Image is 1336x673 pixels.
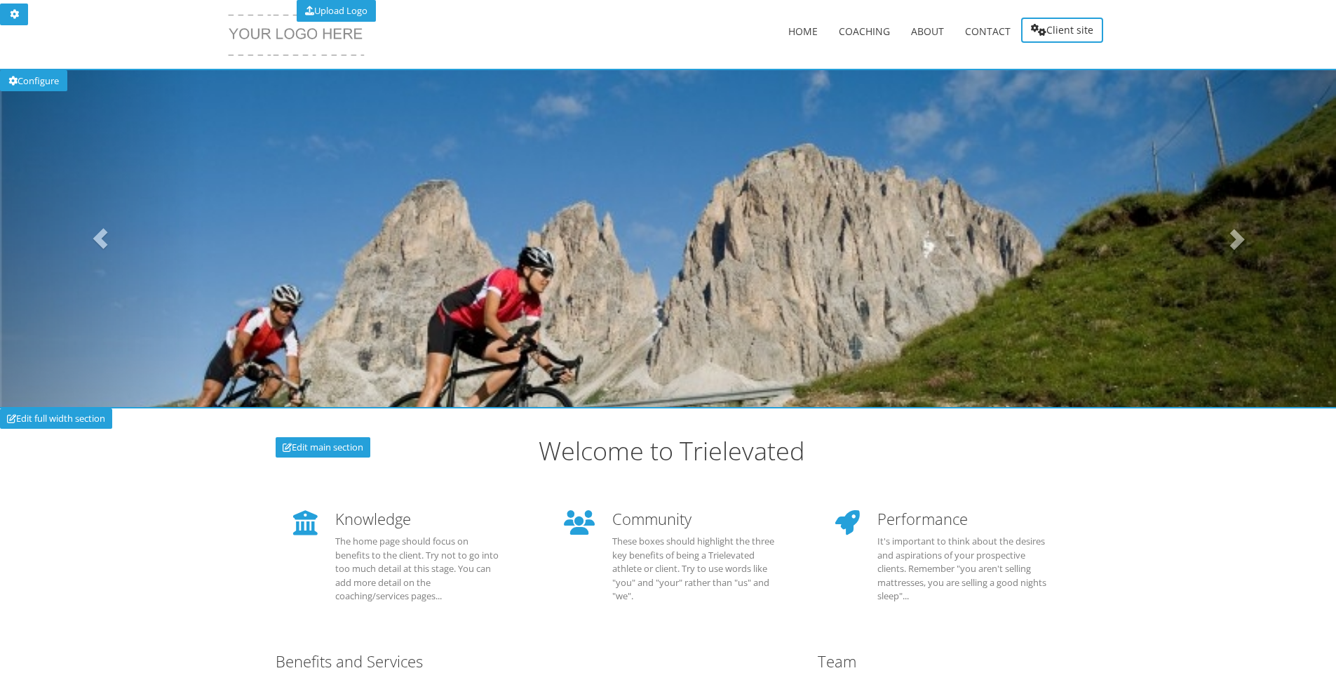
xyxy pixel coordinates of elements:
[335,510,505,528] h4: Knowledge
[954,14,1021,50] a: Contact
[335,535,505,604] p: The home page should focus on benefits to the client. Try not to go into too much detail at this ...
[911,25,944,38] span: About
[828,14,900,50] a: Coaching
[276,437,370,458] a: Edit main section
[839,25,890,38] span: Coaching
[612,510,776,528] h4: Community
[965,25,1011,38] span: Contact
[788,25,818,38] span: Home
[612,535,776,604] p: These boxes should highlight the three key benefits of being a Trielevated athlete or client. Try...
[900,14,954,50] a: About
[223,8,370,62] img: Trielevated Logo
[877,510,1047,528] h4: Performance
[778,14,828,50] a: Home
[877,535,1047,604] p: It's important to think about the desires and aspirations of your prospective clients. Remember "...
[1021,18,1103,43] a: Client site
[276,437,1068,465] h1: Welcome to Trielevated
